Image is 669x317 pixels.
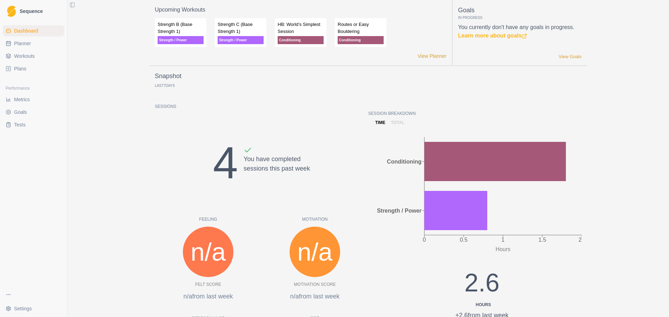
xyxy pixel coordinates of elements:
[191,233,226,271] span: n/a
[155,71,181,81] p: Snapshot
[434,264,530,308] div: 2.6
[3,3,64,20] a: LogoSequence
[155,292,261,301] p: n/a from last week
[218,36,264,44] p: Strength / Power
[158,21,204,35] p: Strength B (Base Strength 1)
[3,50,64,62] a: Workouts
[3,94,64,105] a: Metrics
[158,36,204,44] p: Strength / Power
[437,302,530,308] div: Hours
[218,21,264,35] p: Strength C (Base Strength 1)
[418,53,446,60] a: View Planner
[155,216,261,222] p: Feeling
[338,36,384,44] p: Conditioning
[377,208,422,214] tspan: Strength / Power
[338,21,384,35] p: Routes or Easy Bouldering
[3,303,64,314] button: Settings
[3,83,64,94] div: Performance
[375,119,385,126] p: time
[278,36,324,44] p: Conditioning
[7,6,16,17] img: Logo
[3,38,64,49] a: Planner
[578,237,582,243] tspan: 2
[460,237,468,243] tspan: 0.5
[3,25,64,36] a: Dashboard
[458,23,582,40] p: You currently don't have any goals in progress.
[294,281,336,288] p: Motivation Score
[195,281,221,288] p: Felt Score
[558,53,582,60] a: View Goals
[14,40,31,47] span: Planner
[14,53,35,60] span: Workouts
[164,84,166,88] span: 7
[391,119,405,126] p: total
[3,63,64,74] a: Plans
[155,103,368,110] p: Sessions
[155,84,175,88] p: Last Days
[14,96,30,103] span: Metrics
[261,292,368,301] p: n/a from last week
[458,15,582,20] p: In Progress
[496,246,511,252] tspan: Hours
[14,121,26,128] span: Tests
[3,106,64,118] a: Goals
[261,216,368,222] p: Motivation
[297,233,332,271] span: n/a
[368,110,582,117] p: Session Breakdown
[155,6,446,14] p: Upcoming Workouts
[14,27,38,34] span: Dashboard
[20,9,43,14] span: Sequence
[458,6,582,15] p: Goals
[387,159,422,165] tspan: Conditioning
[213,129,238,197] div: 4
[14,109,27,116] span: Goals
[244,146,310,197] div: You have completed sessions this past week
[3,119,64,130] a: Tests
[278,21,324,35] p: HB: World’s Simplest Session
[458,33,527,39] a: Learn more about goals
[502,237,505,243] tspan: 1
[14,65,26,72] span: Plans
[423,237,426,243] tspan: 0
[538,237,546,243] tspan: 1.5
